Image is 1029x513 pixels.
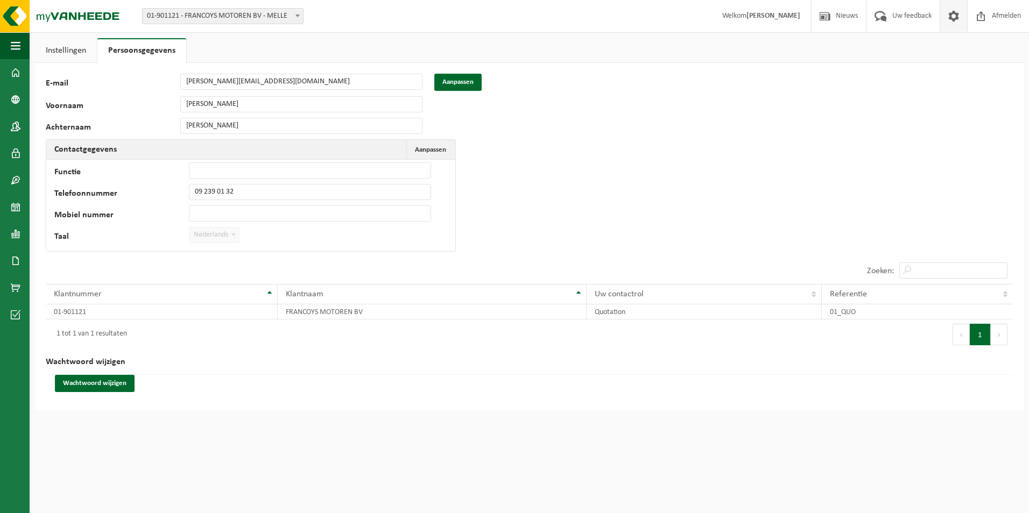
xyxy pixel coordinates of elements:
span: Referentie [830,290,867,298]
h2: Wachtwoord wijzigen [46,350,1013,375]
input: E-mail [180,74,422,90]
label: Voornaam [46,102,180,112]
a: Persoonsgegevens [97,38,186,63]
label: Mobiel nummer [54,211,189,222]
td: 01_QUO [822,304,1013,319]
span: Klantnaam [286,290,323,298]
div: 1 tot 1 van 1 resultaten [51,325,127,344]
span: 01-901121 - FRANCOYS MOTOREN BV - MELLE [142,8,304,24]
span: Nederlands [189,227,239,243]
span: Nederlands [189,227,239,243]
strong: [PERSON_NAME] [746,12,800,20]
button: Aanpassen [434,74,482,91]
a: Instellingen [35,38,97,63]
button: Next [991,324,1007,345]
label: Functie [54,168,189,179]
td: FRANCOYS MOTOREN BV [278,304,587,319]
button: Aanpassen [406,140,454,159]
label: Taal [54,232,189,243]
span: 01-901121 - FRANCOYS MOTOREN BV - MELLE [143,9,303,24]
td: Quotation [587,304,822,319]
button: 1 [970,324,991,345]
label: Zoeken: [867,267,894,275]
label: Achternaam [46,123,180,134]
span: Klantnummer [54,290,102,298]
span: Uw contactrol [595,290,644,298]
label: Telefoonnummer [54,189,189,200]
button: Previous [953,324,970,345]
span: Aanpassen [415,146,446,153]
button: Wachtwoord wijzigen [55,375,135,392]
h2: Contactgegevens [46,140,125,159]
td: 01-901121 [46,304,278,319]
label: E-mail [46,79,180,91]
